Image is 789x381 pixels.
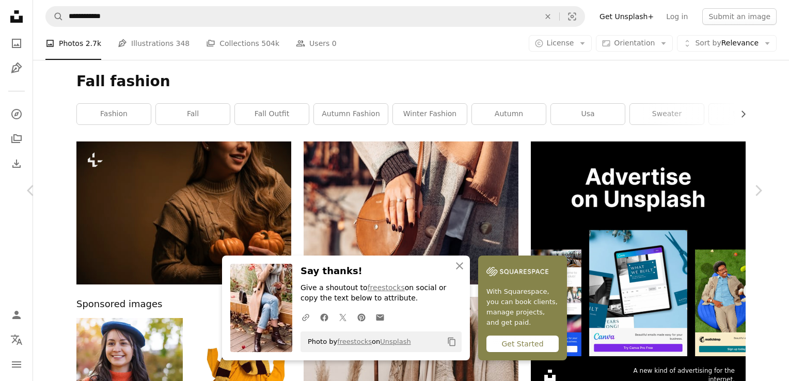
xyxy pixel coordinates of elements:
[380,338,411,345] a: Unsplash
[6,329,27,350] button: Language
[76,297,162,312] span: Sponsored images
[531,141,746,356] img: file-1635990755334-4bfd90f37242image
[334,307,352,327] a: Share on Twitter
[551,104,625,124] a: usa
[314,104,388,124] a: autumn fashion
[6,104,27,124] a: Explore
[6,129,27,149] a: Collections
[734,104,746,124] button: scroll list to the right
[261,38,279,49] span: 504k
[332,38,337,49] span: 0
[547,39,574,47] span: License
[6,354,27,375] button: Menu
[695,38,759,49] span: Relevance
[77,104,151,124] a: fashion
[486,336,559,352] div: Get Started
[6,305,27,325] a: Log in / Sign up
[301,264,462,279] h3: Say thanks!
[478,256,567,360] a: With Squarespace, you can book clients, manage projects, and get paid.Get Started
[337,338,372,345] a: freestocks
[486,287,559,328] span: With Squarespace, you can book clients, manage projects, and get paid.
[702,8,777,25] button: Submit an image
[6,58,27,78] a: Illustrations
[304,208,518,217] a: a person holding a purse
[76,141,291,284] img: a woman holding two pumpkins in her hands
[235,104,309,124] a: fall outfit
[695,39,721,47] span: Sort by
[529,35,592,52] button: License
[596,35,673,52] button: Orientation
[709,104,783,124] a: neutral
[393,104,467,124] a: winter fashion
[352,307,371,327] a: Share on Pinterest
[560,7,585,26] button: Visual search
[45,6,585,27] form: Find visuals sitewide
[630,104,704,124] a: sweater
[443,333,461,351] button: Copy to clipboard
[593,8,660,25] a: Get Unsplash+
[296,27,337,60] a: Users 0
[303,334,411,350] span: Photo by on
[486,264,548,279] img: file-1747939142011-51e5cc87e3c9
[315,307,334,327] a: Share on Facebook
[368,283,405,292] a: freestocks
[6,33,27,54] a: Photos
[76,208,291,217] a: a woman holding two pumpkins in her hands
[371,307,389,327] a: Share over email
[301,283,462,304] p: Give a shoutout to on social or copy the text below to attribute.
[660,8,694,25] a: Log in
[206,27,279,60] a: Collections 504k
[176,38,190,49] span: 348
[677,35,777,52] button: Sort byRelevance
[536,7,559,26] button: Clear
[472,104,546,124] a: autumn
[76,72,746,91] h1: Fall fashion
[304,141,518,284] img: a person holding a purse
[727,141,789,240] a: Next
[614,39,655,47] span: Orientation
[118,27,190,60] a: Illustrations 348
[46,7,64,26] button: Search Unsplash
[156,104,230,124] a: fall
